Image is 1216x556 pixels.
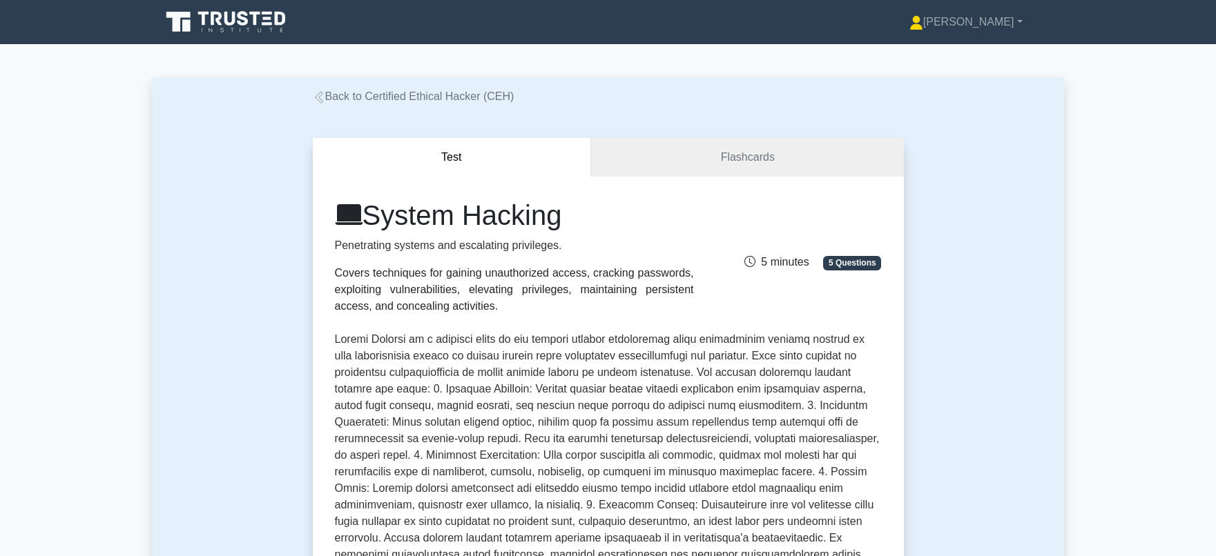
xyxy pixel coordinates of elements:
[313,90,514,102] a: Back to Certified Ethical Hacker (CEH)
[335,237,694,254] p: Penetrating systems and escalating privileges.
[335,199,694,232] h1: System Hacking
[823,256,881,270] span: 5 Questions
[744,256,809,268] span: 5 minutes
[591,138,903,177] a: Flashcards
[313,138,592,177] button: Test
[335,265,694,315] div: Covers techniques for gaining unauthorized access, cracking passwords, exploiting vulnerabilities...
[876,8,1056,36] a: [PERSON_NAME]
